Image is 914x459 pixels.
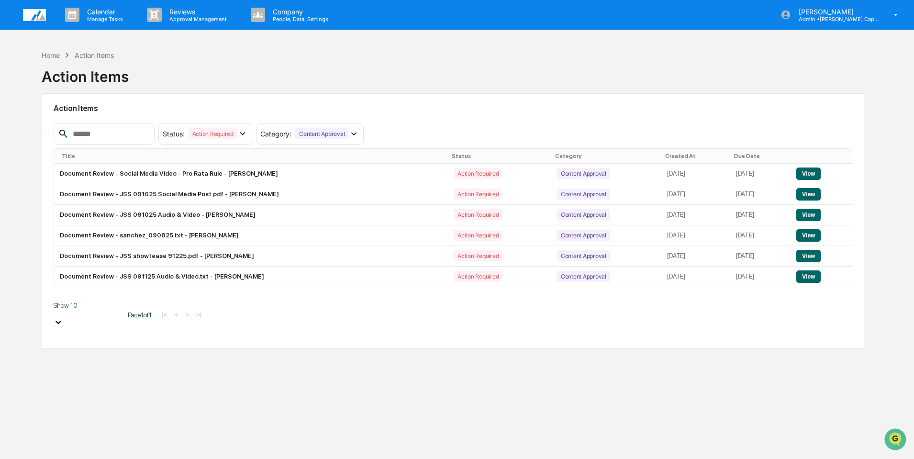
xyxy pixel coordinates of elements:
td: [DATE] [661,164,730,184]
iframe: Open customer support [883,427,909,453]
div: Due Date [734,153,787,159]
div: Show 10 [54,302,121,309]
td: Document Review - JSS 091125 Audio & Video.txt - [PERSON_NAME] [54,267,448,287]
a: View [796,190,821,198]
div: Title [62,153,444,159]
div: Action Required [454,271,502,282]
span: Status : [163,130,185,138]
a: 🔎Data Lookup [6,135,64,152]
td: [DATE] [730,205,791,225]
div: We're available if you need us! [33,83,121,90]
div: 🖐️ [10,122,17,129]
td: [DATE] [730,246,791,267]
div: Action Required [189,128,237,139]
div: Home [42,51,60,59]
a: View [796,232,821,239]
p: Manage Tasks [79,16,128,22]
button: View [796,229,821,242]
span: Attestations [79,121,119,130]
td: [DATE] [661,184,730,205]
div: Action Required [454,230,502,241]
div: Content Approval [295,128,348,139]
div: Category [555,153,658,159]
span: Category : [260,130,291,138]
td: [DATE] [730,164,791,184]
button: View [796,188,821,201]
div: Content Approval [557,189,610,200]
img: logo [23,9,46,21]
p: Reviews [162,8,232,16]
td: Document Review - JSS showtease 91225.pdf - [PERSON_NAME] [54,246,448,267]
div: Action Required [454,189,502,200]
td: [DATE] [661,205,730,225]
button: > [182,311,192,319]
td: [DATE] [730,267,791,287]
a: View [796,273,821,280]
h2: Action Items [54,104,852,113]
span: Preclearance [19,121,62,130]
span: Page 1 of 1 [128,311,152,319]
div: Action Required [454,209,502,220]
td: Document Review - JSS 091025 Audio & Video - [PERSON_NAME] [54,205,448,225]
a: 🖐️Preclearance [6,117,66,134]
td: [DATE] [661,267,730,287]
span: Pylon [95,162,116,169]
div: Start new chat [33,73,157,83]
td: Document Review - sanchez_090825.txt - [PERSON_NAME] [54,225,448,246]
p: Company [265,8,333,16]
div: 🗄️ [69,122,77,129]
td: [DATE] [730,184,791,205]
td: Document Review - JSS 091025 Social Media Post.pdf - [PERSON_NAME] [54,184,448,205]
button: View [796,270,821,283]
p: Calendar [79,8,128,16]
div: Content Approval [557,271,610,282]
div: Status [452,153,547,159]
div: Content Approval [557,250,610,261]
td: Document Review - Social Media Video - Pro Rata Rule - [PERSON_NAME] [54,164,448,184]
a: View [796,170,821,177]
button: |< [159,311,170,319]
span: Data Lookup [19,139,60,148]
td: [DATE] [661,246,730,267]
a: 🗄️Attestations [66,117,123,134]
a: View [796,211,821,218]
img: 1746055101610-c473b297-6a78-478c-a979-82029cc54cd1 [10,73,27,90]
a: Powered byPylon [67,162,116,169]
div: Created At [665,153,726,159]
p: How can we help? [10,20,174,35]
div: Action Required [454,168,502,179]
div: Content Approval [557,168,610,179]
div: Action Required [454,250,502,261]
p: Admin • [PERSON_NAME] Capital Management [791,16,880,22]
button: View [796,250,821,262]
button: >| [193,311,204,319]
p: People, Data, Settings [265,16,333,22]
button: View [796,209,821,221]
p: Approval Management [162,16,232,22]
button: Start new chat [163,76,174,88]
a: View [796,252,821,259]
td: [DATE] [661,225,730,246]
button: View [796,168,821,180]
div: Content Approval [557,209,610,220]
div: Action Items [42,60,129,85]
div: 🔎 [10,140,17,147]
div: Action Items [75,51,114,59]
button: < [172,311,181,319]
td: [DATE] [730,225,791,246]
div: Content Approval [557,230,610,241]
p: [PERSON_NAME] [791,8,880,16]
